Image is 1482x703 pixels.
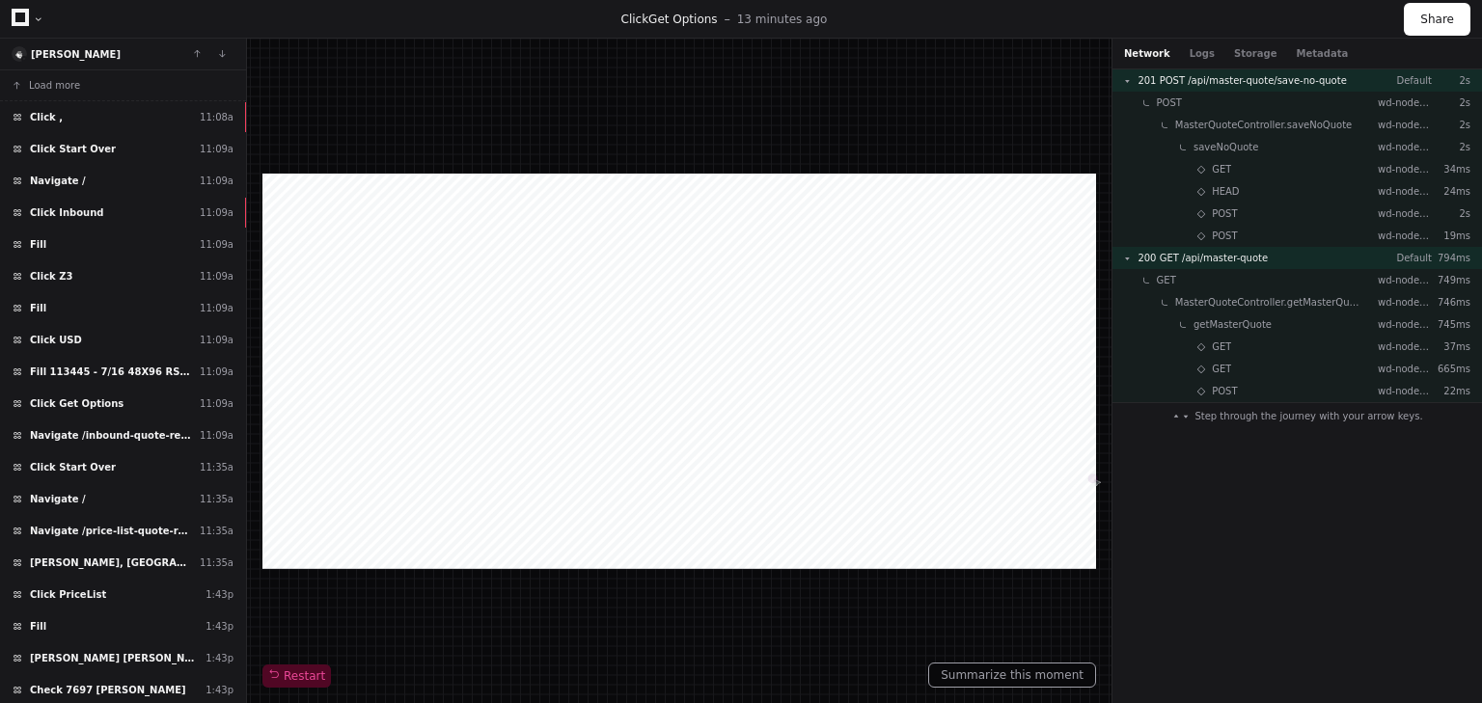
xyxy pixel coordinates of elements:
div: 11:09a [200,301,233,315]
p: wd-node-qa2 [1378,118,1432,132]
div: 11:09a [200,428,233,443]
span: Get Options [648,13,718,26]
p: wd-node-qa2 [1378,229,1432,243]
span: Click Start Over [30,142,116,156]
p: 24ms [1432,184,1470,199]
div: 11:09a [200,174,233,188]
a: [PERSON_NAME] [31,49,121,60]
p: 34ms [1432,162,1470,176]
div: 11:09a [200,142,233,156]
span: Navigate / [30,492,86,506]
div: 11:09a [200,333,233,347]
span: Navigate /inbound-quote-review [30,428,192,443]
span: Load more [29,78,80,93]
span: MasterQuoteController.saveNoQuote [1175,118,1352,132]
span: Navigate / [30,174,86,188]
span: Check 7697 [PERSON_NAME] [30,683,186,697]
p: wd-node-qa2 [1378,317,1432,332]
p: Default [1378,73,1432,88]
p: wd-node-qa2 [1378,95,1432,110]
p: wd-node-qa2 [1378,362,1432,376]
p: wd-node-qa2 [1378,273,1432,287]
button: Summarize this moment [928,662,1096,688]
span: Click Z3 [30,269,72,284]
button: Share [1404,3,1470,36]
span: 201 POST /api/master-quote/save-no-quote [1138,73,1346,88]
button: Network [1124,46,1170,61]
button: Storage [1234,46,1276,61]
p: 2s [1432,140,1470,154]
span: [PERSON_NAME] [PERSON_NAME][EMAIL_ADDRESS][PERSON_NAME][DOMAIN_NAME] [30,651,198,665]
img: 7.svg [14,48,26,61]
p: Default [1378,251,1432,265]
div: 1:43p [206,619,233,634]
p: 745ms [1432,317,1470,332]
p: wd-node-qa2 [1378,295,1432,310]
div: 11:09a [200,269,233,284]
p: 37ms [1432,339,1470,354]
p: wd-node-qa2 [1378,339,1432,354]
span: Click , [30,110,63,124]
p: wd-node-qa2 [1378,162,1432,176]
span: Fill ​ [30,237,50,252]
span: Fill ​ [30,301,50,315]
span: [PERSON_NAME], [GEOGRAPHIC_DATA] [30,555,192,570]
p: wd-node-qa2 [1378,206,1432,221]
span: Fill ​ [30,619,50,634]
span: GET [1212,362,1231,376]
p: 665ms [1432,362,1470,376]
span: Fill 113445 - 7/16 48X96 RS_Change [30,365,192,379]
span: 200 GET /api/master-quote [1138,251,1268,265]
div: 11:09a [200,365,233,379]
span: POST [1212,206,1237,221]
p: 2s [1432,118,1470,132]
div: 11:35a [200,555,233,570]
p: 749ms [1432,273,1470,287]
p: 19ms [1432,229,1470,243]
span: POST [1157,95,1182,110]
span: saveNoQuote [1194,140,1258,154]
p: wd-node-qa2 [1378,384,1432,398]
p: wd-node-qa2 [1378,184,1432,199]
p: 2s [1432,206,1470,221]
p: 794ms [1432,251,1470,265]
span: Click Inbound [30,205,104,220]
div: 1:43p [206,587,233,602]
span: GET [1212,162,1231,176]
p: 2s [1432,73,1470,88]
span: Click Start Over [30,460,116,474]
button: Restart [262,664,331,688]
span: getMasterQuote [1194,317,1272,332]
div: 11:35a [200,524,233,538]
button: Metadata [1296,46,1348,61]
div: 1:43p [206,651,233,665]
span: Click USD [30,333,82,347]
span: MasterQuoteController.getMasterQuote [1175,295,1362,310]
div: 11:09a [200,205,233,220]
p: wd-node-qa2 [1378,140,1432,154]
p: 13 minutes ago [737,12,828,27]
span: Click Get Options [30,396,123,411]
span: GET [1212,339,1231,354]
div: 11:35a [200,460,233,474]
span: POST [1212,384,1237,398]
p: 2s [1432,95,1470,110]
p: 746ms [1432,295,1470,310]
span: GET [1157,273,1176,287]
span: Step through the journey with your arrow keys. [1194,409,1422,423]
span: POST [1212,229,1237,243]
button: Logs [1190,46,1215,61]
span: Restart [268,668,325,684]
div: 1:43p [206,683,233,697]
span: Navigate /price-list-quote-review [30,524,192,538]
span: Click [621,13,649,26]
div: 11:08a [200,110,233,124]
span: Click PriceList [30,587,106,602]
div: 11:09a [200,396,233,411]
span: HEAD [1212,184,1239,199]
div: 11:35a [200,492,233,506]
p: 22ms [1432,384,1470,398]
div: 11:09a [200,237,233,252]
